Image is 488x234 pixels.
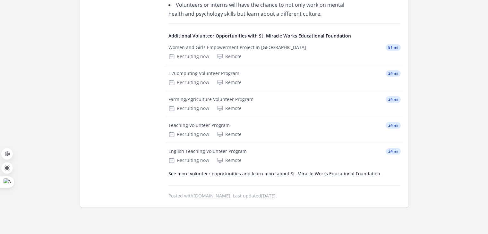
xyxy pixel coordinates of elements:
[168,105,209,112] div: Recruiting now
[166,65,403,91] a: IT/Computing Volunteer Program 24 mi Recruiting now Remote
[168,70,239,77] div: IT/Computing Volunteer Program
[217,79,242,86] div: Remote
[168,193,401,198] p: Posted with . Last updated .
[217,157,242,163] div: Remote
[168,96,253,103] div: Farming/Agriculture Volunteer Program
[193,193,230,199] a: [DOMAIN_NAME]
[166,117,403,143] a: Teaching Volunteer Program 24 mi Recruiting now Remote
[217,53,242,60] div: Remote
[217,105,242,112] div: Remote
[261,193,276,199] abbr: Sun, Mar 30, 2025 1:22 AM
[166,39,403,65] a: Women and Girls Empowerment Project in [GEOGRAPHIC_DATA] 81 mi Recruiting now Remote
[168,44,306,51] div: Women and Girls Empowerment Project in [GEOGRAPHIC_DATA]
[386,148,401,155] span: 24 mi
[386,96,401,103] span: 24 mi
[168,157,209,163] div: Recruiting now
[386,44,401,51] span: 81 mi
[168,33,401,39] h4: Additional Volunteer Opportunities with St. Miracle Works Educational Foundation
[168,131,209,138] div: Recruiting now
[168,53,209,60] div: Recruiting now
[166,143,403,169] a: English Teaching Volunteer Program 24 mi Recruiting now Remote
[386,70,401,77] span: 24 mi
[168,79,209,86] div: Recruiting now
[168,148,247,155] div: English Teaching Volunteer Program
[168,122,230,129] div: Teaching Volunteer Program
[386,122,401,129] span: 24 mi
[168,0,356,18] li: Volunteers or interns will have the chance to not only work on mental health and psychology skill...
[168,171,380,177] a: See more volunteer opportunities and learn more about St. Miracle Works Educational Foundation
[166,91,403,117] a: Farming/Agriculture Volunteer Program 24 mi Recruiting now Remote
[217,131,242,138] div: Remote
